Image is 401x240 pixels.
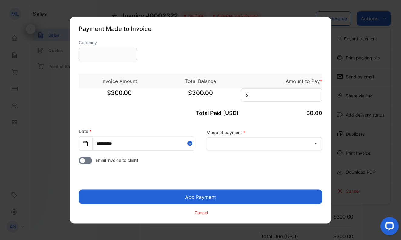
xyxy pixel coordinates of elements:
span: $ [246,92,249,98]
span: $300.00 [79,88,160,103]
label: Date [79,128,91,133]
p: Cancel [194,209,208,216]
label: Currency [79,39,137,45]
p: Total Paid (USD) [160,109,241,117]
p: Amount to Pay [241,77,322,84]
iframe: LiveChat chat widget [376,215,401,240]
label: Mode of payment [207,129,322,136]
p: Total Balance [160,77,241,84]
p: Invoice Amount [79,77,160,84]
button: Add Payment [79,189,322,204]
p: Payment Made to Invoice [79,24,322,33]
span: $0.00 [306,110,322,116]
button: Close [187,136,194,150]
span: $300.00 [160,88,241,103]
span: Email invoice to client [96,157,138,163]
